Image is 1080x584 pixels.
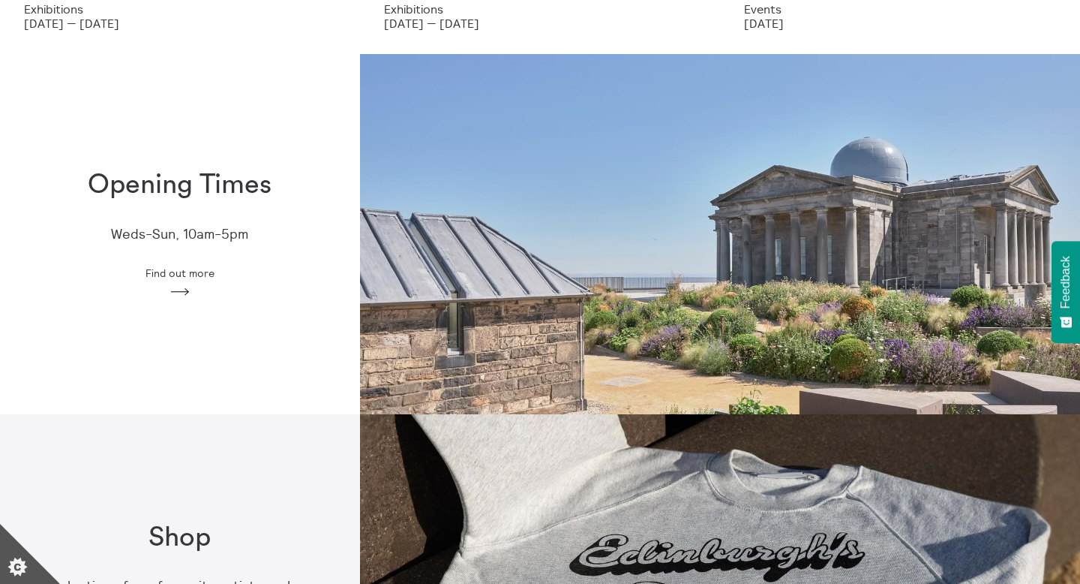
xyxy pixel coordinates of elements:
p: Exhibitions [384,2,696,16]
p: [DATE] — [DATE] [24,17,336,30]
span: Feedback [1059,256,1072,309]
p: [DATE] [744,17,1056,30]
p: [DATE] — [DATE] [384,17,696,30]
span: Find out more [145,267,214,279]
h1: Opening Times [88,170,271,200]
p: Events [744,2,1056,16]
p: Exhibitions [24,2,336,16]
img: Collective Gallery 2019 Photo Tom Nolan 236 2 [360,54,1080,414]
h1: Shop [148,522,211,553]
p: Weds-Sun, 10am-5pm [111,227,248,242]
button: Feedback - Show survey [1051,241,1080,343]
